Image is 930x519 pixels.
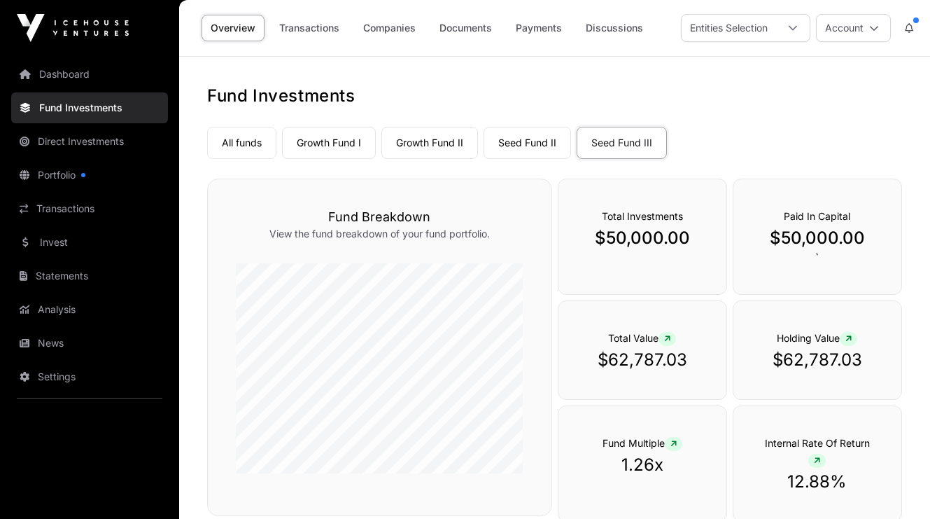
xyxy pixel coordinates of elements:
p: View the fund breakdown of your fund portfolio. [236,227,523,241]
a: Payments [507,15,571,41]
button: Account [816,14,891,42]
a: Growth Fund II [381,127,478,159]
a: Transactions [11,193,168,224]
a: Fund Investments [11,92,168,123]
iframe: Chat Widget [860,452,930,519]
a: Companies [354,15,425,41]
p: $50,000.00 [761,227,873,249]
a: Growth Fund I [282,127,376,159]
p: 12.88% [761,471,873,493]
a: Discussions [577,15,652,41]
span: Holding Value [777,332,857,344]
div: ` [733,179,902,295]
a: Dashboard [11,59,168,90]
h3: Fund Breakdown [236,207,523,227]
p: $62,787.03 [586,349,698,371]
a: Direct Investments [11,126,168,157]
a: Analysis [11,294,168,325]
a: All funds [207,127,276,159]
a: Documents [430,15,501,41]
div: Entities Selection [682,15,776,41]
a: Overview [202,15,265,41]
a: News [11,328,168,359]
p: 1.26x [586,454,698,476]
p: $62,787.03 [761,349,873,371]
span: Internal Rate Of Return [765,437,870,466]
a: Portfolio [11,160,168,191]
a: Statements [11,261,168,291]
a: Seed Fund II [484,127,571,159]
span: Total Investments [602,210,683,222]
a: Invest [11,227,168,258]
img: Icehouse Ventures Logo [17,14,129,42]
a: Transactions [270,15,348,41]
h1: Fund Investments [207,85,902,107]
span: Paid In Capital [784,210,850,222]
span: Total Value [608,332,676,344]
a: Seed Fund III [577,127,667,159]
a: Settings [11,361,168,392]
span: Fund Multiple [603,437,682,449]
p: $50,000.00 [586,227,698,249]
